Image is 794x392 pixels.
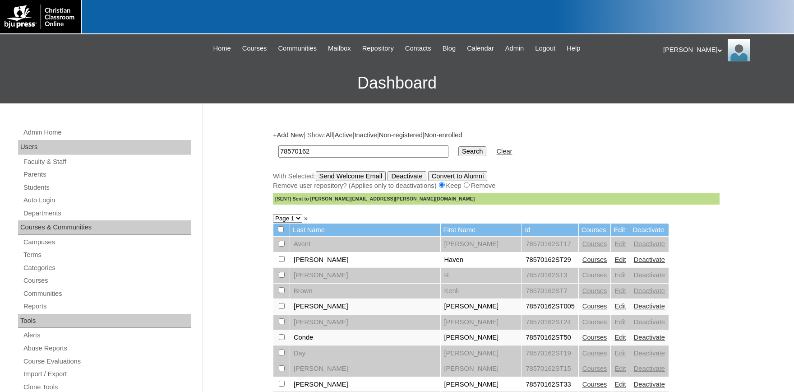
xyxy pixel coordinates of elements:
td: [PERSON_NAME] [441,361,522,377]
a: Edit [614,303,626,310]
a: Deactivate [634,381,665,388]
a: Calendar [462,43,498,54]
a: All [326,131,333,139]
a: Courses [582,334,607,341]
span: Contacts [405,43,431,54]
a: Communities [23,288,191,299]
a: Auto Login [23,195,191,206]
input: Convert to Alumni [428,171,488,181]
td: 78570162ST15 [522,361,578,377]
a: Edit [614,287,626,294]
a: Courses [582,303,607,310]
a: Contacts [401,43,436,54]
a: Courses [582,256,607,263]
a: Help [562,43,585,54]
span: Logout [535,43,555,54]
td: 78570162ST19 [522,346,578,361]
a: Abuse Reports [23,343,191,354]
a: Deactivate [634,350,665,357]
td: [PERSON_NAME] [290,299,440,314]
a: Deactivate [634,303,665,310]
a: Edit [614,381,626,388]
a: Parents [23,169,191,180]
a: Edit [614,350,626,357]
a: Non-enrolled [425,131,462,139]
td: [PERSON_NAME] [290,315,440,330]
a: Deactivate [634,256,665,263]
td: 78570162ST29 [522,252,578,268]
div: Courses & Communities [18,220,191,235]
img: logo-white.png [5,5,76,29]
span: Courses [242,43,267,54]
td: [PERSON_NAME] [441,237,522,252]
td: Day [290,346,440,361]
a: Courses [582,350,607,357]
a: Home [209,43,235,54]
td: [PERSON_NAME] [441,315,522,330]
a: Import / Export [23,369,191,380]
a: Courses [582,318,607,326]
a: Campuses [23,237,191,248]
a: Courses [582,381,607,388]
a: Categories [23,262,191,274]
a: Communities [273,43,321,54]
span: Mailbox [328,43,351,54]
td: Kenli [441,284,522,299]
td: 78570162ST24 [522,315,578,330]
img: Karen Lawton [728,39,750,61]
td: First Name [441,224,522,237]
div: With Selected: [273,171,720,205]
span: Blog [443,43,456,54]
td: Haven [441,252,522,268]
a: » [304,215,308,222]
a: Students [23,182,191,193]
a: Edit [614,240,626,247]
span: Calendar [467,43,494,54]
a: Deactivate [634,240,665,247]
a: Reports [23,301,191,312]
a: Active [335,131,353,139]
td: [PERSON_NAME] [290,361,440,377]
a: Deactivate [634,334,665,341]
a: Edit [614,334,626,341]
a: Non-registered [379,131,423,139]
a: Terms [23,249,191,261]
span: Home [213,43,231,54]
td: Brown [290,284,440,299]
a: Mailbox [323,43,355,54]
td: Id [522,224,578,237]
a: Deactivate [634,271,665,279]
a: Blog [438,43,460,54]
a: Courses [582,271,607,279]
a: Clear [496,148,512,155]
a: Deactivate [634,365,665,372]
a: Courses [23,275,191,286]
a: Edit [614,256,626,263]
td: [PERSON_NAME] [441,330,522,345]
a: Deactivate [634,318,665,326]
a: Courses [582,240,607,247]
td: 78570162ST7 [522,284,578,299]
td: Deactivate [630,224,669,237]
td: 78570162ST50 [522,330,578,345]
input: Search [278,145,448,158]
a: Alerts [23,330,191,341]
a: Departments [23,208,191,219]
span: Admin [505,43,524,54]
a: Inactive [355,131,378,139]
h3: Dashboard [5,63,789,103]
a: Faculty & Staff [23,156,191,168]
a: Repository [358,43,398,54]
td: Edit [611,224,629,237]
div: Tools [18,314,191,328]
div: [PERSON_NAME] [663,39,785,61]
td: Courses [579,224,611,237]
div: [SENT] Sent to [PERSON_NAME][EMAIL_ADDRESS][PERSON_NAME][DOMAIN_NAME] [273,193,720,205]
td: Conde [290,330,440,345]
td: 78570162ST3 [522,268,578,283]
a: Edit [614,271,626,279]
span: Help [567,43,580,54]
span: Repository [362,43,394,54]
a: Edit [614,318,626,326]
td: [PERSON_NAME] [290,268,440,283]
